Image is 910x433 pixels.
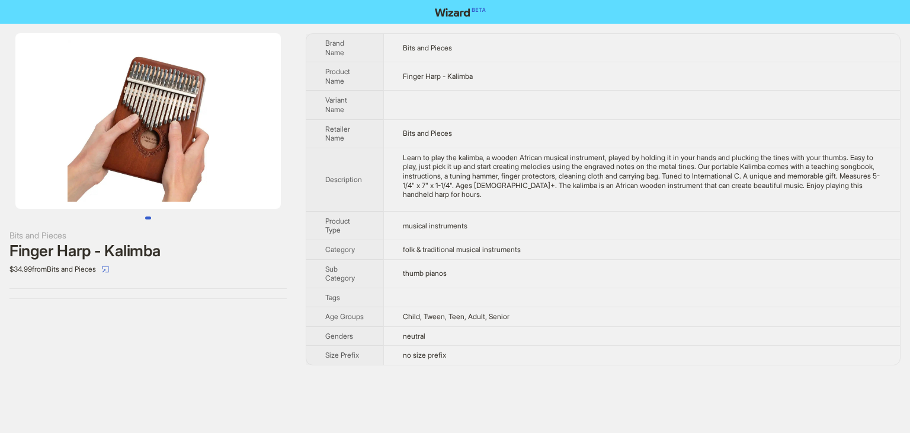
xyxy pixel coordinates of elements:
[403,312,510,321] span: Child, Tween, Teen, Adult, Senior
[403,129,452,138] span: Bits and Pieces
[325,175,362,184] span: Description
[325,351,359,359] span: Size Prefix
[325,125,350,143] span: Retailer Name
[9,229,287,242] div: Bits and Pieces
[403,221,467,230] span: musical instruments
[325,216,350,235] span: Product Type
[325,245,355,254] span: Category
[403,245,521,254] span: folk & traditional musical instruments
[9,260,287,279] div: $34.99 from Bits and Pieces
[325,39,344,57] span: Brand Name
[403,72,473,81] span: Finger Harp - Kalimba
[325,293,340,302] span: Tags
[403,332,425,340] span: neutral
[102,266,109,273] span: select
[325,332,353,340] span: Genders
[15,33,281,209] img: Finger Harp - Kalimba image 1
[403,269,447,278] span: thumb pianos
[325,95,347,114] span: Variant Name
[145,216,151,219] button: Go to slide 1
[325,67,350,85] span: Product Name
[403,153,881,199] div: Learn to play the kalimba, a wooden African musical instrument, played by holding it in your hand...
[9,242,287,260] div: Finger Harp - Kalimba
[325,312,364,321] span: Age Groups
[403,43,452,52] span: Bits and Pieces
[403,351,446,359] span: no size prefix
[325,265,355,283] span: Sub Category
